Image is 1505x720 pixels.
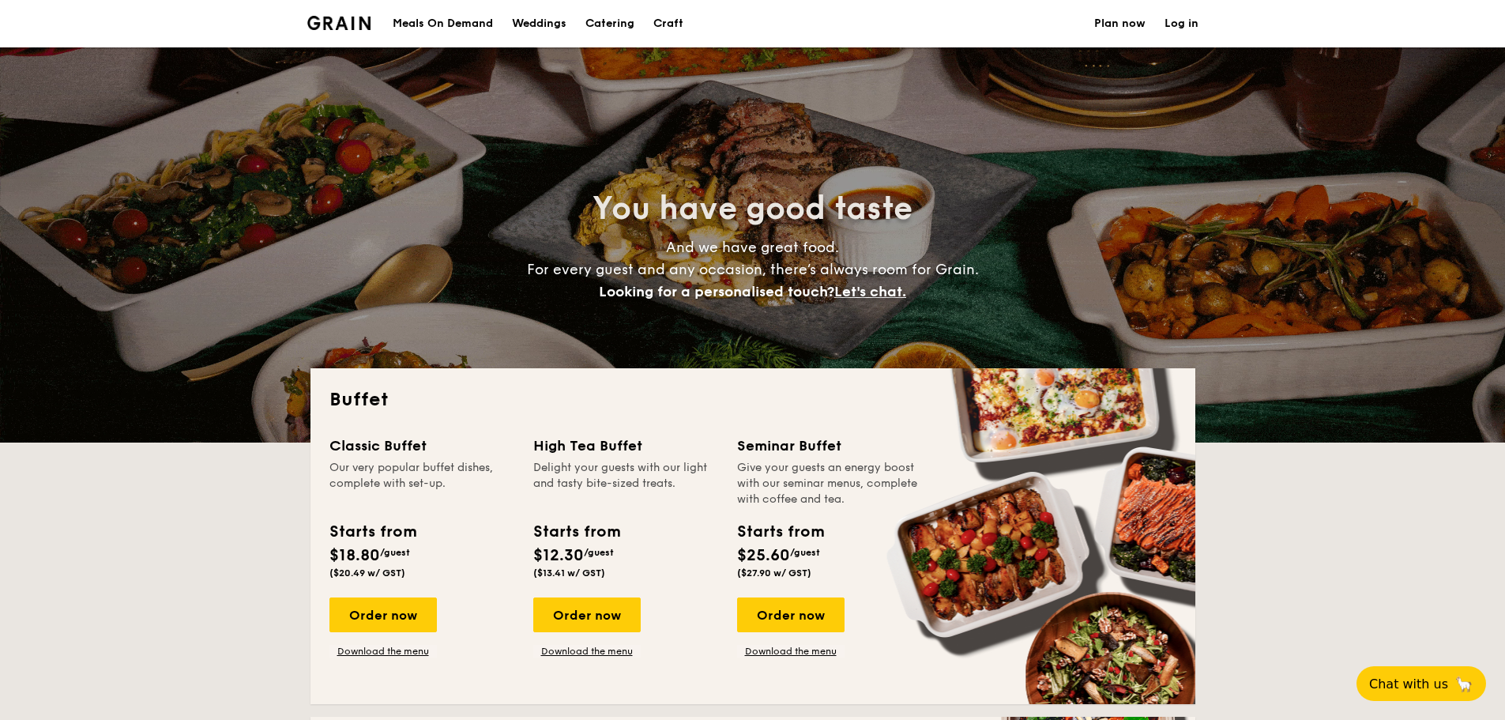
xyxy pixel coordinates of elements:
[533,435,718,457] div: High Tea Buffet
[329,435,514,457] div: Classic Buffet
[1454,675,1473,693] span: 🦙
[737,546,790,565] span: $25.60
[599,283,834,300] span: Looking for a personalised touch?
[737,435,922,457] div: Seminar Buffet
[329,387,1176,413] h2: Buffet
[533,567,605,579] span: ($13.41 w/ GST)
[533,597,641,632] div: Order now
[593,190,912,228] span: You have good taste
[737,645,845,658] a: Download the menu
[329,567,405,579] span: ($20.49 w/ GST)
[527,239,979,300] span: And we have great food. For every guest and any occasion, there’s always room for Grain.
[737,597,845,632] div: Order now
[737,520,823,544] div: Starts from
[533,460,718,507] div: Delight your guests with our light and tasty bite-sized treats.
[329,460,514,507] div: Our very popular buffet dishes, complete with set-up.
[533,546,584,565] span: $12.30
[790,547,820,558] span: /guest
[329,546,380,565] span: $18.80
[533,645,641,658] a: Download the menu
[1369,677,1448,692] span: Chat with us
[380,547,410,558] span: /guest
[307,16,371,30] img: Grain
[307,16,371,30] a: Logotype
[329,520,416,544] div: Starts from
[737,460,922,507] div: Give your guests an energy boost with our seminar menus, complete with coffee and tea.
[1356,666,1486,701] button: Chat with us🦙
[584,547,614,558] span: /guest
[834,283,906,300] span: Let's chat.
[329,645,437,658] a: Download the menu
[737,567,811,579] span: ($27.90 w/ GST)
[329,597,437,632] div: Order now
[533,520,619,544] div: Starts from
